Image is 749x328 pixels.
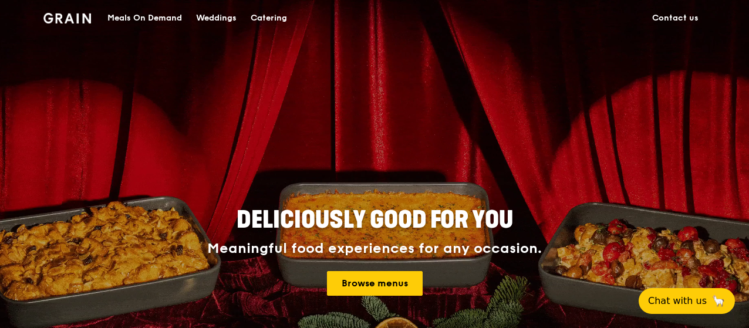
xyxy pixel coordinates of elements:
div: Meaningful food experiences for any occasion. [163,241,586,257]
div: Weddings [196,1,237,36]
span: Chat with us [648,294,707,308]
a: Contact us [645,1,706,36]
span: Deliciously good for you [237,206,513,234]
div: Catering [251,1,287,36]
span: 🦙 [711,294,726,308]
button: Chat with us🦙 [639,288,735,314]
a: Catering [244,1,294,36]
img: Grain [43,13,91,23]
div: Meals On Demand [107,1,182,36]
a: Weddings [189,1,244,36]
a: Browse menus [327,271,423,296]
